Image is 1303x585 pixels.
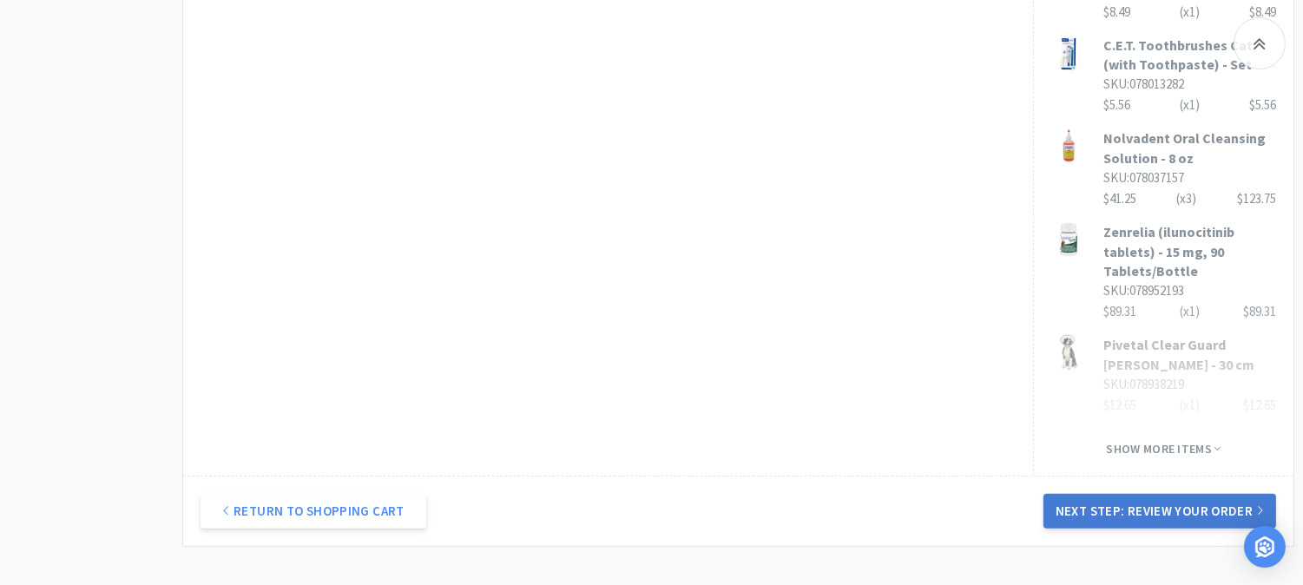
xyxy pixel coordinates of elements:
[1103,222,1276,280] h3: Zenrelia (ilunocitinib tablets) - 15 mg, 90 Tablets/Bottle
[1103,2,1276,23] div: $8.49
[1103,36,1276,75] h3: C.E.T. Toothbrushes Cat (with Toothpaste) - Set
[1103,76,1184,92] span: SKU: 078013282
[1249,95,1276,115] div: $5.56
[1103,128,1276,168] h3: Nolvadent Oral Cleansing Solution - 8 oz
[1103,282,1184,299] span: SKU: 078952193
[1180,95,1200,115] div: (x 1 )
[1103,169,1184,186] span: SKU: 078037157
[1103,95,1276,115] div: $5.56
[1180,2,1200,23] div: (x 1 )
[1177,188,1197,209] div: (x 3 )
[1249,2,1276,23] div: $8.49
[1237,188,1276,209] div: $123.75
[1051,222,1086,257] img: ce251dc41ca54c6d82fcc3cece7ffec5_749420.jpeg
[1051,36,1086,70] img: c20343e036e44324b0f7b539eb792e30_51201.jpeg
[1051,128,1086,163] img: ae1b18e8ecc944408a453e08e127d024_51340.jpeg
[1107,441,1221,457] span: Show more items
[1103,188,1276,209] div: $41.25
[201,494,426,529] a: Return to Shopping Cart
[1244,526,1286,568] div: Open Intercom Messenger
[1043,494,1276,529] button: Next Step: Review Your Order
